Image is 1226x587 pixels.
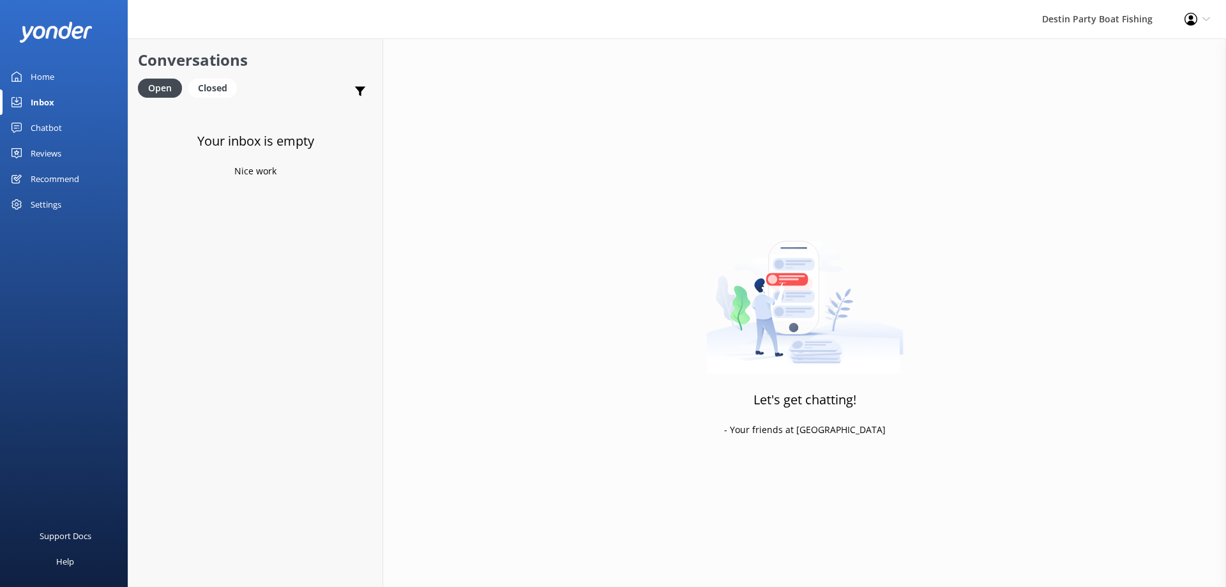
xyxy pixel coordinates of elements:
[56,549,74,574] div: Help
[138,80,188,95] a: Open
[31,166,79,192] div: Recommend
[753,390,856,410] h3: Let's get chatting!
[31,115,62,141] div: Chatbot
[706,214,904,374] img: artwork of a man stealing a conversation from at giant smartphone
[724,423,886,437] p: - Your friends at [GEOGRAPHIC_DATA]
[19,22,93,43] img: yonder-white-logo.png
[40,523,91,549] div: Support Docs
[234,164,276,178] p: Nice work
[31,89,54,115] div: Inbox
[188,80,243,95] a: Closed
[188,79,237,98] div: Closed
[138,48,373,72] h2: Conversations
[31,192,61,217] div: Settings
[31,64,54,89] div: Home
[31,141,61,166] div: Reviews
[197,131,314,151] h3: Your inbox is empty
[138,79,182,98] div: Open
